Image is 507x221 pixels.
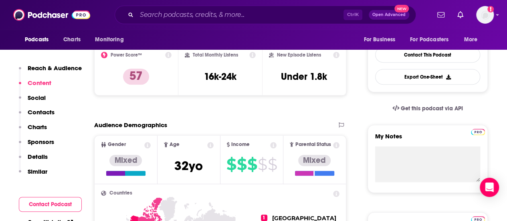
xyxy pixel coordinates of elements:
[19,32,59,47] button: open menu
[372,13,406,17] span: Open Advanced
[109,191,132,196] span: Countries
[94,121,167,129] h2: Audience Demographics
[19,138,54,153] button: Sponsors
[111,52,142,58] h2: Power Score™
[476,6,494,24] img: User Profile
[28,94,46,101] p: Social
[434,8,448,22] a: Show notifications dropdown
[257,158,267,171] span: $
[277,52,321,58] h2: New Episode Listens
[174,158,203,174] span: 32 yo
[454,8,467,22] a: Show notifications dropdown
[480,178,499,197] div: Open Intercom Messenger
[369,10,409,20] button: Open AdvancedNew
[58,32,85,47] a: Charts
[28,153,48,160] p: Details
[476,6,494,24] button: Show profile menu
[13,7,90,22] img: Podchaser - Follow, Share and Rate Podcasts
[170,142,180,147] span: Age
[28,64,82,72] p: Reach & Audience
[19,94,46,109] button: Social
[295,142,331,147] span: Parental Status
[364,34,395,45] span: For Business
[28,123,47,131] p: Charts
[28,138,54,146] p: Sponsors
[19,123,47,138] button: Charts
[25,34,48,45] span: Podcasts
[193,52,238,58] h2: Total Monthly Listens
[386,99,469,118] a: Get this podcast via API
[405,32,460,47] button: open menu
[19,168,47,182] button: Similar
[204,71,236,83] h3: 16k-24k
[226,158,236,171] span: $
[63,34,81,45] span: Charts
[19,64,82,79] button: Reach & Audience
[410,34,448,45] span: For Podcasters
[28,168,47,175] p: Similar
[19,108,55,123] button: Contacts
[95,34,123,45] span: Monitoring
[459,32,488,47] button: open menu
[476,6,494,24] span: Logged in as eringalloway
[108,142,126,147] span: Gender
[231,142,250,147] span: Income
[343,10,362,20] span: Ctrl K
[137,8,343,21] input: Search podcasts, credits, & more...
[464,34,478,45] span: More
[89,32,134,47] button: open menu
[375,132,480,146] label: My Notes
[375,69,480,85] button: Export One-Sheet
[261,215,267,221] span: 1
[267,158,277,171] span: $
[28,79,51,87] p: Content
[375,47,480,63] a: Contact This Podcast
[19,79,51,94] button: Content
[247,158,257,171] span: $
[471,128,485,135] a: Pro website
[109,155,142,166] div: Mixed
[28,108,55,116] p: Contacts
[115,6,416,24] div: Search podcasts, credits, & more...
[394,5,409,12] span: New
[123,69,149,85] p: 57
[236,158,246,171] span: $
[281,71,327,83] h3: Under 1.8k
[19,153,48,168] button: Details
[298,155,331,166] div: Mixed
[19,197,82,212] button: Contact Podcast
[401,105,463,112] span: Get this podcast via API
[471,129,485,135] img: Podchaser Pro
[487,6,494,12] svg: Add a profile image
[358,32,405,47] button: open menu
